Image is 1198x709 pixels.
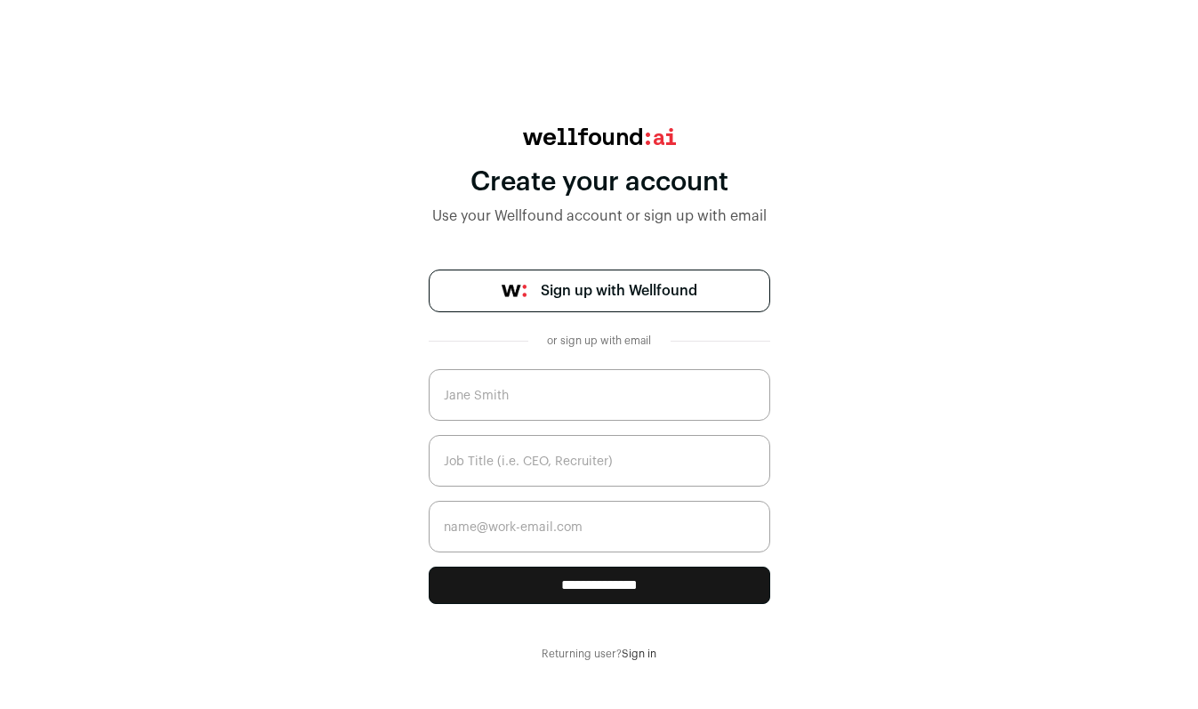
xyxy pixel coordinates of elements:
input: Job Title (i.e. CEO, Recruiter) [429,435,770,487]
span: Sign up with Wellfound [541,280,697,302]
a: Sign in [622,649,656,659]
img: wellfound-symbol-flush-black-fb3c872781a75f747ccb3a119075da62bfe97bd399995f84a933054e44a575c4.png [502,285,527,297]
input: Jane Smith [429,369,770,421]
input: name@work-email.com [429,501,770,552]
div: Use your Wellfound account or sign up with email [429,205,770,227]
div: Returning user? [429,647,770,661]
img: wellfound:ai [523,128,676,145]
a: Sign up with Wellfound [429,270,770,312]
div: or sign up with email [543,334,656,348]
div: Create your account [429,166,770,198]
